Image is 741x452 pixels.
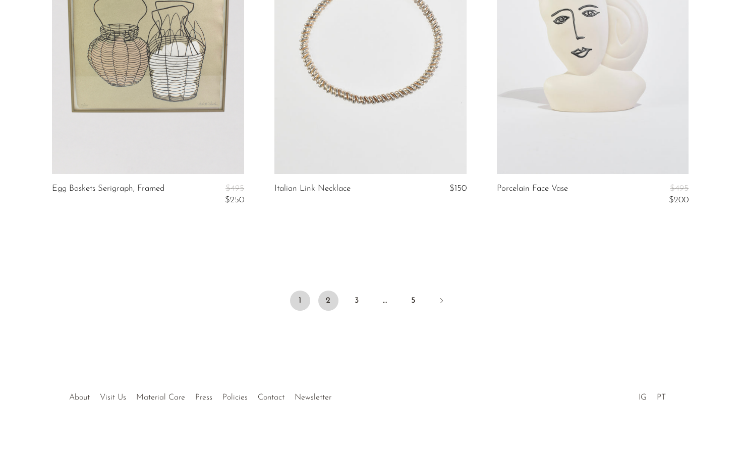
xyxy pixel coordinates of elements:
a: 2 [318,291,338,311]
span: $200 [669,196,689,204]
a: 5 [403,291,423,311]
a: IG [639,393,647,402]
span: 1 [290,291,310,311]
a: Press [195,393,212,402]
span: … [375,291,395,311]
a: Visit Us [100,393,126,402]
a: Italian Link Necklace [274,184,351,193]
ul: Quick links [64,385,336,405]
span: $495 [225,184,244,193]
ul: Social Medias [634,385,671,405]
a: 3 [347,291,367,311]
a: PT [657,393,666,402]
a: Porcelain Face Vase [497,184,568,205]
span: $250 [225,196,244,204]
a: Material Care [136,393,185,402]
a: Next [431,291,451,313]
span: $150 [449,184,467,193]
span: $495 [670,184,689,193]
a: Egg Baskets Serigraph, Framed [52,184,164,205]
a: Contact [258,393,284,402]
a: About [69,393,90,402]
a: Policies [222,393,248,402]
